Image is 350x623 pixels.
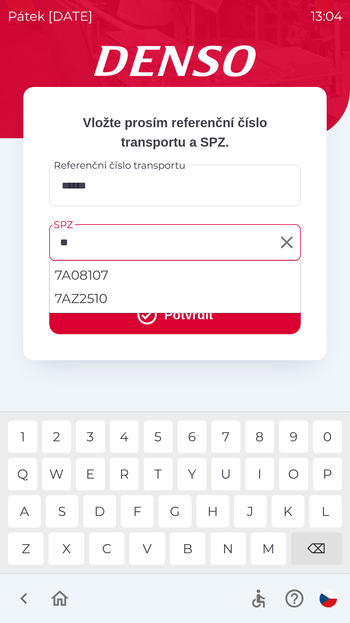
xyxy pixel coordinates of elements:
img: cs flag [320,590,337,607]
label: SPZ [54,218,73,232]
li: 7A08107 [50,263,300,287]
p: Vložte prosím referenční číslo transportu a SPZ. [49,113,301,152]
label: Referenční číslo transportu [54,158,185,172]
p: 13:04 [311,6,342,26]
button: Clear [275,231,298,254]
button: Potvrdit [49,295,301,334]
img: Logo [23,45,327,77]
li: 7AZ2510 [50,287,300,310]
p: pátek [DATE] [8,6,93,26]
